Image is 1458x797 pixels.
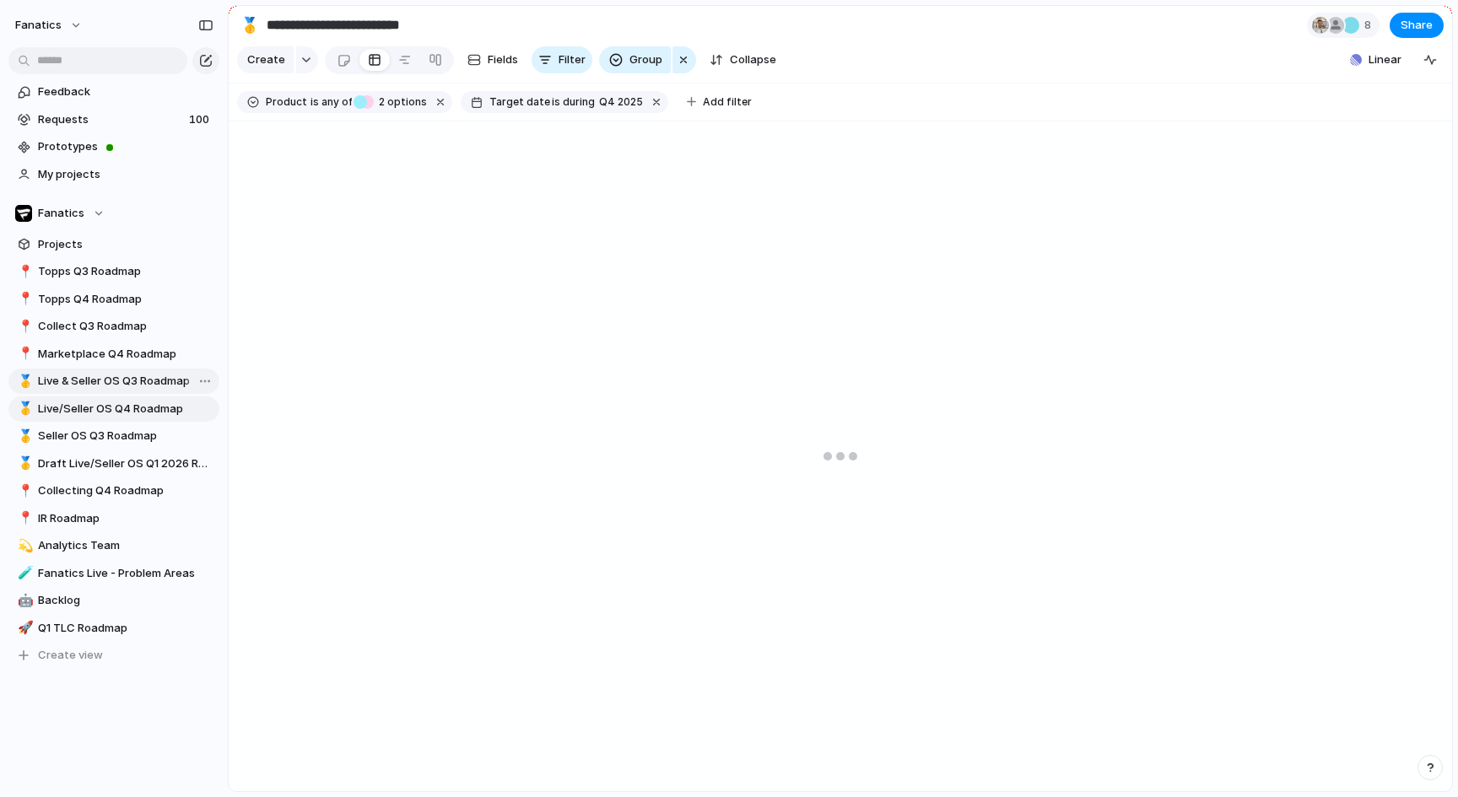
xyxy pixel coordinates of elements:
[38,166,213,183] span: My projects
[38,346,213,363] span: Marketplace Q4 Roadmap
[15,455,32,472] button: 🥇
[1343,47,1408,73] button: Linear
[15,620,32,637] button: 🚀
[310,94,319,110] span: is
[38,263,213,280] span: Topps Q3 Roadmap
[15,17,62,34] span: fanatics
[1364,17,1376,34] span: 8
[38,111,184,128] span: Requests
[552,94,560,110] span: is
[532,46,592,73] button: Filter
[8,369,219,394] div: 🥇Live & Seller OS Q3 Roadmap
[8,79,219,105] a: Feedback
[677,90,762,114] button: Add filter
[236,12,263,39] button: 🥇
[18,289,30,309] div: 📍
[8,162,219,187] a: My projects
[8,342,219,367] a: 📍Marketplace Q4 Roadmap
[560,94,595,110] span: during
[38,291,213,308] span: Topps Q4 Roadmap
[8,134,219,159] a: Prototypes
[8,561,219,586] a: 🧪Fanatics Live - Problem Areas
[354,93,430,111] button: 2 options
[18,344,30,363] div: 📍
[38,455,213,472] span: Draft Live/Seller OS Q1 2026 Roadmap
[629,51,662,68] span: Group
[38,83,213,100] span: Feedback
[38,428,213,444] span: Seller OS Q3 Roadmap
[18,482,30,501] div: 📍
[1369,51,1401,68] span: Linear
[319,94,352,110] span: any of
[559,51,586,68] span: Filter
[38,236,213,253] span: Projects
[8,232,219,257] a: Projects
[38,373,213,390] span: Live & Seller OS Q3 Roadmap
[18,262,30,282] div: 📍
[38,537,213,554] span: Analytics Team
[15,373,32,390] button: 🥇
[18,427,30,446] div: 🥇
[1390,13,1444,38] button: Share
[15,565,32,582] button: 🧪
[703,94,752,110] span: Add filter
[18,372,30,391] div: 🥇
[15,346,32,363] button: 📍
[38,647,103,664] span: Create view
[266,94,307,110] span: Product
[18,454,30,473] div: 🥇
[461,46,525,73] button: Fields
[38,318,213,335] span: Collect Q3 Roadmap
[8,396,219,422] a: 🥇Live/Seller OS Q4 Roadmap
[15,291,32,308] button: 📍
[8,616,219,641] a: 🚀Q1 TLC Roadmap
[38,620,213,637] span: Q1 TLC Roadmap
[18,399,30,418] div: 🥇
[240,13,259,36] div: 🥇
[38,510,213,527] span: IR Roadmap
[15,263,32,280] button: 📍
[8,588,219,613] a: 🤖Backlog
[550,93,597,111] button: isduring
[18,509,30,528] div: 📍
[15,318,32,335] button: 📍
[489,94,550,110] span: Target date
[237,46,294,73] button: Create
[15,401,32,417] button: 🥇
[38,401,213,417] span: Live/Seller OS Q4 Roadmap
[596,93,646,111] button: Q4 2025
[8,259,219,284] a: 📍Topps Q3 Roadmap
[8,506,219,531] a: 📍IR Roadmap
[8,314,219,339] a: 📍Collect Q3 Roadmap
[15,510,32,527] button: 📍
[38,565,213,582] span: Fanatics Live - Problem Areas
[8,533,219,558] a: 💫Analytics Team
[8,107,219,132] a: Requests100
[374,94,427,110] span: options
[730,51,776,68] span: Collapse
[599,94,643,110] span: Q4 2025
[18,317,30,337] div: 📍
[8,478,219,504] div: 📍Collecting Q4 Roadmap
[38,138,213,155] span: Prototypes
[15,428,32,444] button: 🥇
[38,205,84,222] span: Fanatics
[189,111,213,128] span: 100
[8,12,91,39] button: fanatics
[18,563,30,583] div: 🧪
[8,451,219,477] a: 🥇Draft Live/Seller OS Q1 2026 Roadmap
[38,482,213,499] span: Collecting Q4 Roadmap
[8,287,219,312] div: 📍Topps Q4 Roadmap
[703,46,783,73] button: Collapse
[374,95,387,108] span: 2
[599,46,671,73] button: Group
